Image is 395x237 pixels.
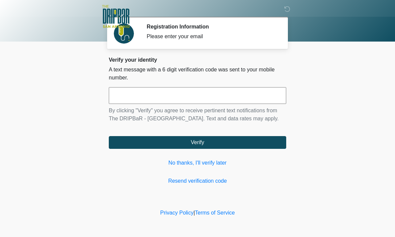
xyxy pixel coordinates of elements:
a: Terms of Service [195,210,235,216]
a: Privacy Policy [160,210,194,216]
h2: Verify your identity [109,57,286,63]
button: Verify [109,136,286,149]
div: Please enter your email [147,33,276,41]
p: A text message with a 6 digit verification code was sent to your mobile number. [109,66,286,82]
a: No thanks, I'll verify later [109,159,286,167]
img: The DRIPBaR - San Antonio Fossil Creek Logo [102,5,130,28]
a: Resend verification code [109,177,286,185]
a: | [193,210,195,216]
img: Agent Avatar [114,23,134,44]
p: By clicking "Verify" you agree to receive pertinent text notifications from The DRIPBaR - [GEOGRA... [109,107,286,123]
